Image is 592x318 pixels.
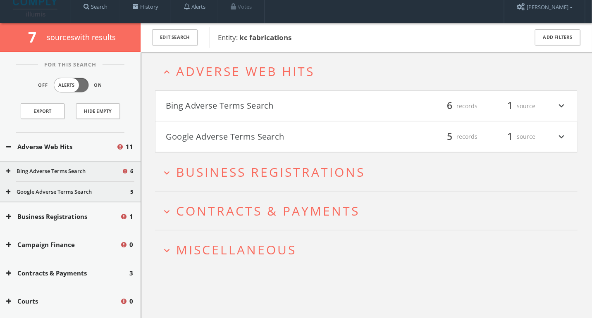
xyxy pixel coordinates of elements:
[161,64,578,78] button: expand_lessAdverse Web Hits
[166,99,366,113] button: Bing Adverse Terms Search
[176,63,315,80] span: Adverse Web Hits
[6,142,116,152] button: Adverse Web Hits
[76,103,120,119] button: Hide Empty
[444,129,456,144] span: 5
[47,32,116,42] span: source s with results
[161,204,578,218] button: expand_moreContracts & Payments
[6,167,122,176] button: Bing Adverse Terms Search
[166,130,366,144] button: Google Adverse Terms Search
[6,188,130,196] button: Google Adverse Terms Search
[94,82,103,89] span: On
[161,66,172,78] i: expand_less
[556,130,567,144] i: expand_more
[129,297,133,306] span: 0
[428,99,477,113] div: records
[161,167,172,178] i: expand_more
[176,202,360,219] span: Contracts & Payments
[130,188,133,196] span: 5
[161,245,172,256] i: expand_more
[130,167,133,176] span: 6
[129,240,133,249] span: 0
[176,164,365,180] span: Business Registrations
[556,99,567,113] i: expand_more
[444,99,456,113] span: 6
[6,268,129,278] button: Contracts & Payments
[38,82,48,89] span: Off
[129,268,133,278] span: 3
[218,33,291,42] span: Entity:
[486,130,535,144] div: source
[152,29,198,45] button: Edit Search
[428,130,477,144] div: records
[21,103,64,119] a: Export
[6,240,120,249] button: Campaign Finance
[161,206,172,217] i: expand_more
[129,212,133,221] span: 1
[239,33,291,42] b: kc fabrications
[161,165,578,179] button: expand_moreBusiness Registrations
[28,27,43,47] span: 7
[126,142,133,152] span: 11
[38,61,103,69] span: For This Search
[161,243,578,256] button: expand_moreMiscellaneous
[176,241,296,258] span: Miscellaneous
[504,99,517,113] span: 1
[535,29,580,45] button: Add Filters
[6,212,120,221] button: Business Registrations
[486,99,535,113] div: source
[6,297,120,306] button: Courts
[504,129,517,144] span: 1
